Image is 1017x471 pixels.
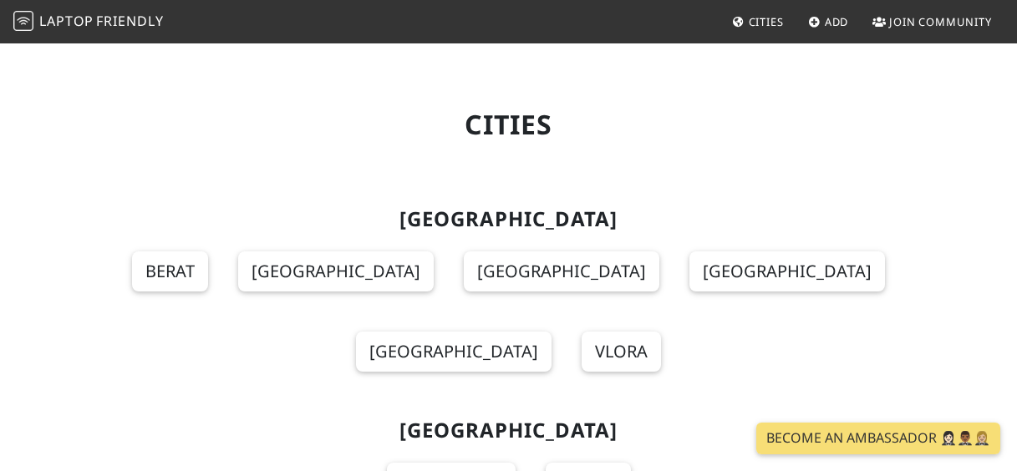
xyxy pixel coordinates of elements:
[582,332,661,372] a: Vlora
[889,14,992,29] span: Join Community
[13,11,33,31] img: LaptopFriendly
[725,7,791,37] a: Cities
[238,251,434,291] a: [GEOGRAPHIC_DATA]
[756,423,1000,454] a: Become an Ambassador 🤵🏻‍♀️🤵🏾‍♂️🤵🏼‍♀️
[801,7,856,37] a: Add
[43,109,975,140] h1: Cities
[43,418,975,443] h2: [GEOGRAPHIC_DATA]
[39,12,94,30] span: Laptop
[43,207,975,231] h2: [GEOGRAPHIC_DATA]
[356,332,552,372] a: [GEOGRAPHIC_DATA]
[749,14,784,29] span: Cities
[132,251,208,291] a: Berat
[689,251,885,291] a: [GEOGRAPHIC_DATA]
[464,251,659,291] a: [GEOGRAPHIC_DATA]
[866,7,999,37] a: Join Community
[13,8,164,37] a: LaptopFriendly LaptopFriendly
[96,12,163,30] span: Friendly
[825,14,849,29] span: Add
